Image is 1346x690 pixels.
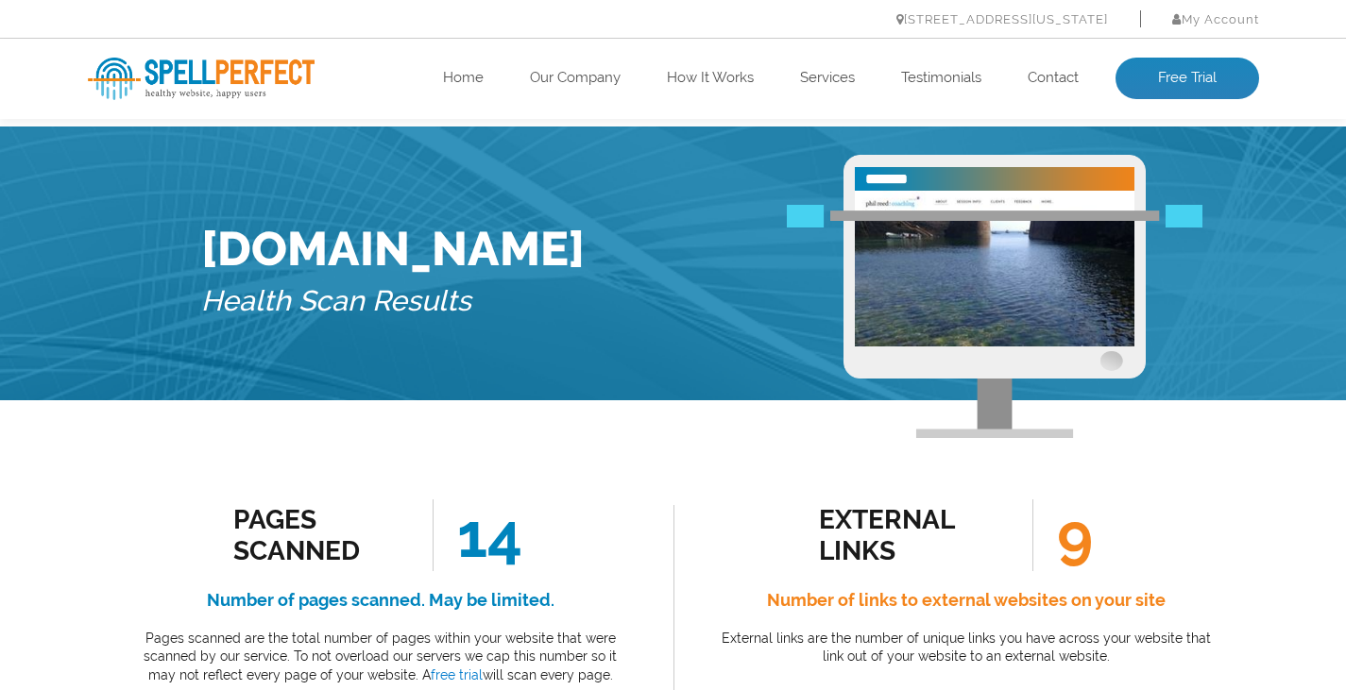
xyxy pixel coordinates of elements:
[130,630,631,685] p: Pages scanned are the total number of pages within your website that were scanned by our service....
[130,585,631,615] h4: Number of pages scanned. May be limited.
[843,155,1146,438] img: Free Webiste Analysis
[716,585,1217,615] h4: Number of links to external websites on your site
[233,504,404,566] div: Pages Scanned
[855,191,1134,346] img: Free Website Analysis
[201,221,585,277] h1: [DOMAIN_NAME]
[433,499,522,571] span: 14
[716,630,1217,666] p: External links are the number of unique links you have across your website that link out of your ...
[787,205,1202,227] img: Free Webiste Analysis
[201,277,585,327] h5: Health Scan Results
[431,667,483,682] a: free trial
[819,504,990,566] div: external links
[1032,499,1093,571] span: 9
